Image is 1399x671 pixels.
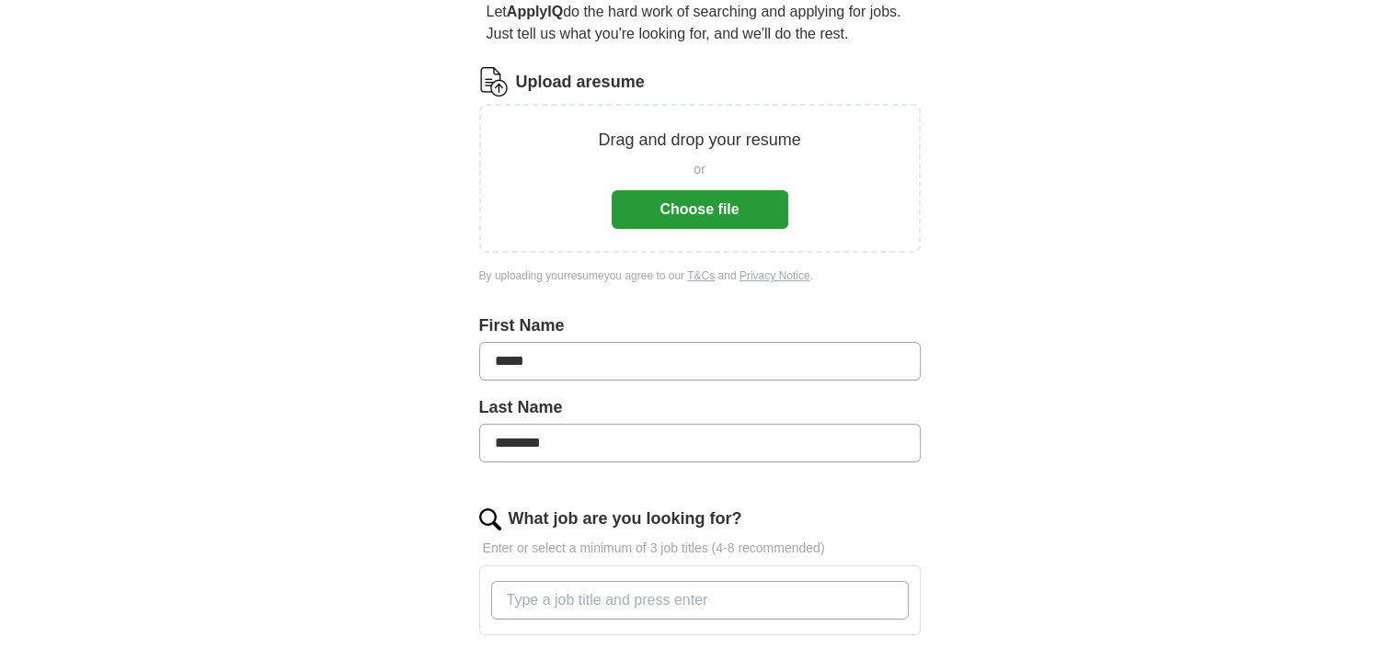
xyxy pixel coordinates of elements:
a: Privacy Notice [740,269,810,282]
a: T&Cs [687,269,715,282]
p: Enter or select a minimum of 3 job titles (4-8 recommended) [479,539,921,558]
input: Type a job title and press enter [491,581,909,620]
label: Upload a resume [516,70,645,95]
span: or [694,160,705,179]
p: Drag and drop your resume [598,128,800,153]
label: What job are you looking for? [509,506,742,531]
img: CV Icon [479,67,509,97]
img: search.png [479,508,501,530]
label: First Name [479,313,921,338]
strong: ApplyIQ [507,4,563,19]
label: Last Name [479,395,921,420]
div: By uploading your resume you agree to our and . [479,267,921,284]
button: Choose file [612,190,788,229]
